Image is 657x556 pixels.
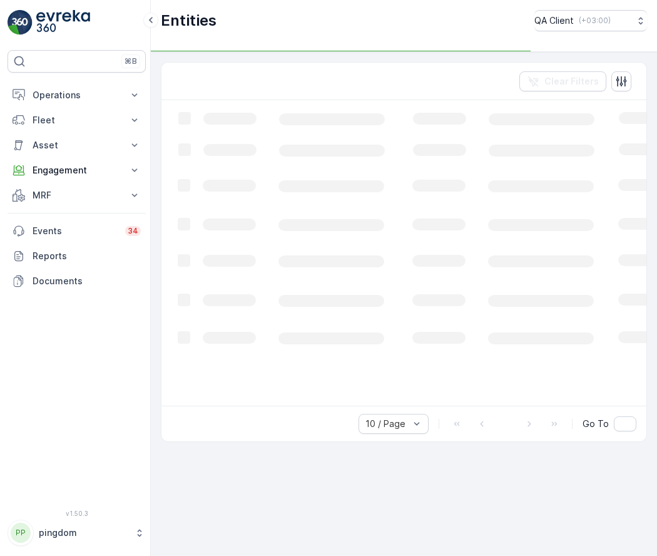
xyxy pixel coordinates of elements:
[534,10,647,31] button: QA Client(+03:00)
[33,189,121,202] p: MRF
[8,269,146,294] a: Documents
[39,527,128,539] p: pingdom
[583,418,609,430] span: Go To
[8,520,146,546] button: PPpingdom
[161,11,216,31] p: Entities
[579,16,611,26] p: ( +03:00 )
[8,158,146,183] button: Engagement
[8,10,33,35] img: logo
[8,83,146,108] button: Operations
[8,510,146,517] span: v 1.50.3
[125,56,137,66] p: ⌘B
[33,89,121,101] p: Operations
[544,75,599,88] p: Clear Filters
[128,226,138,236] p: 34
[33,114,121,126] p: Fleet
[534,14,574,27] p: QA Client
[8,183,146,208] button: MRF
[8,219,146,244] a: Events34
[33,139,121,152] p: Asset
[8,108,146,133] button: Fleet
[36,10,90,35] img: logo_light-DOdMpM7g.png
[33,225,118,237] p: Events
[33,250,141,262] p: Reports
[8,244,146,269] a: Reports
[33,164,121,177] p: Engagement
[11,523,31,543] div: PP
[519,71,606,91] button: Clear Filters
[8,133,146,158] button: Asset
[33,275,141,287] p: Documents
